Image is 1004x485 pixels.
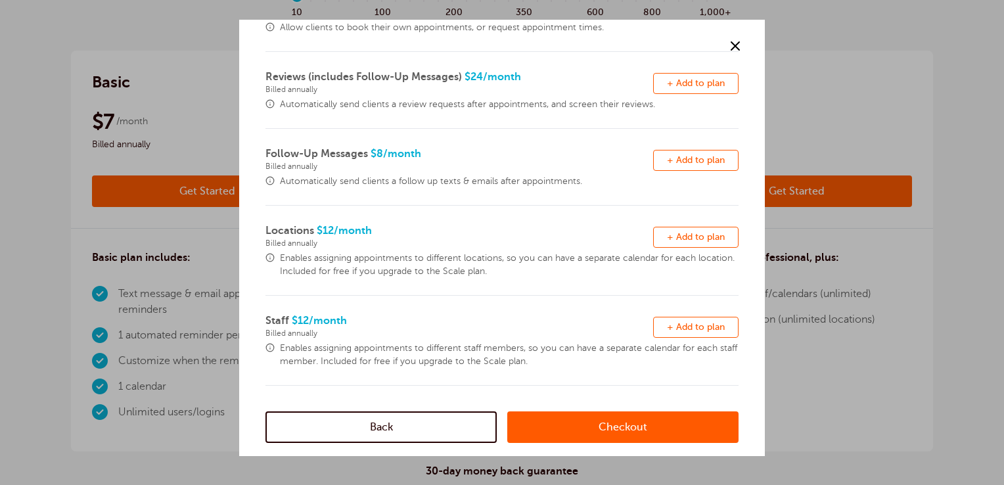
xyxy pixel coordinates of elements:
[507,411,739,443] a: Checkout
[280,98,739,111] span: Automatically send clients a review requests after appointments, and screen their reviews.
[265,148,368,160] span: Follow-Up Messages
[653,227,739,248] button: + Add to plan
[653,150,739,171] button: + Add to plan
[265,411,497,443] a: Back
[334,225,372,237] span: /month
[483,71,521,83] span: /month
[265,71,462,83] span: Reviews (includes Follow-Up Messages)
[280,175,739,188] span: Automatically send clients a follow up texts & emails after appointments.
[653,317,739,338] button: + Add to plan
[667,232,725,242] span: + Add to plan
[309,315,347,327] span: /month
[265,162,653,171] span: Billed annually
[265,239,653,248] span: Billed annually
[265,329,653,338] span: Billed annually
[667,78,725,88] span: + Add to plan
[280,342,739,368] span: Enables assigning appointments to different staff members, so you can have a separate calendar fo...
[280,252,739,278] span: Enables assigning appointments to different locations, so you can have a separate calendar for ea...
[383,148,421,160] span: /month
[265,315,289,327] span: Staff
[280,21,739,34] span: Allow clients to book their own appointments, or request appointment times.
[667,155,725,165] span: + Add to plan
[265,225,314,237] span: Locations
[265,85,653,94] span: Billed annually
[667,322,725,332] span: + Add to plan
[653,73,739,94] button: + Add to plan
